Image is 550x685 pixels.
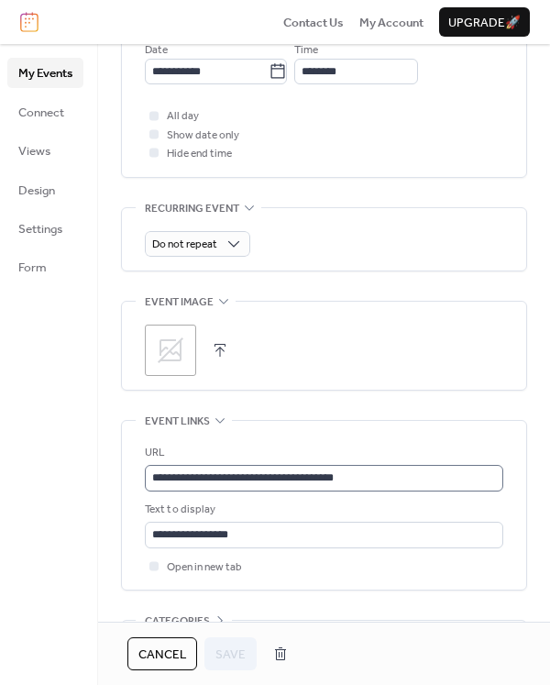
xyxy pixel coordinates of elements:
[18,104,64,122] span: Connect
[145,199,239,217] span: Recurring event
[167,558,242,577] span: Open in new tab
[294,41,318,60] span: Time
[152,234,217,255] span: Do not repeat
[7,252,83,282] a: Form
[359,14,423,32] span: My Account
[359,13,423,31] a: My Account
[20,12,38,32] img: logo
[18,64,72,83] span: My Events
[283,13,344,31] a: Contact Us
[167,127,239,145] span: Show date only
[145,501,500,519] div: Text to display
[138,646,186,664] span: Cancel
[7,136,83,165] a: Views
[283,14,344,32] span: Contact Us
[7,214,83,243] a: Settings
[7,97,83,127] a: Connect
[18,182,55,200] span: Design
[167,107,199,126] span: All day
[18,142,50,160] span: Views
[127,637,197,670] button: Cancel
[439,7,530,37] button: Upgrade🚀
[145,293,214,312] span: Event image
[145,413,210,431] span: Event links
[18,220,62,238] span: Settings
[7,58,83,87] a: My Events
[18,259,47,277] span: Form
[167,145,232,163] span: Hide end time
[145,41,168,60] span: Date
[7,175,83,204] a: Design
[145,444,500,462] div: URL
[448,14,521,32] span: Upgrade 🚀
[145,325,196,376] div: ;
[145,613,210,631] span: Categories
